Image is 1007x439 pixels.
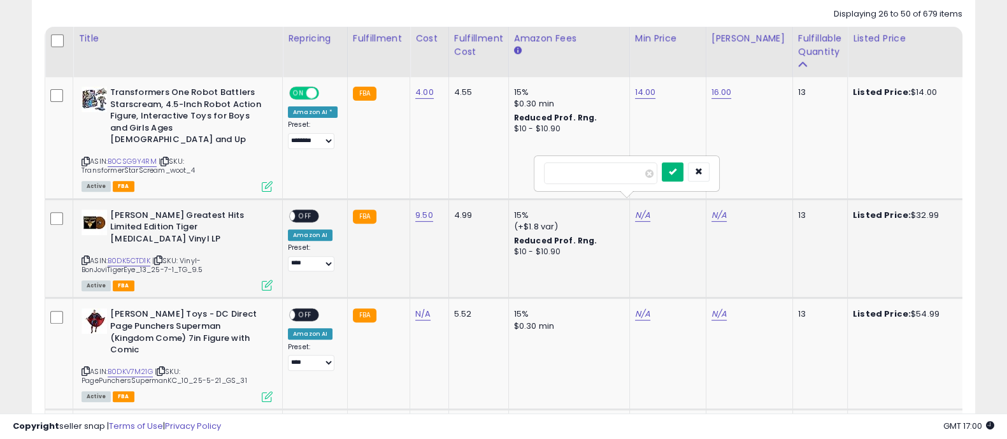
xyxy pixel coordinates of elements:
a: Terms of Use [109,420,163,432]
div: $0.30 min [514,320,620,332]
span: | SKU: PagePunchersSupermanKC_10_25-5-21_GS_31 [82,366,247,385]
div: seller snap | | [13,421,221,433]
span: OFF [295,210,315,221]
div: Fulfillment Cost [454,32,503,59]
span: | SKU: TransformerStarScream_woot_4 [82,156,195,175]
div: [PERSON_NAME] [711,32,787,45]
div: 15% [514,210,620,221]
a: 4.00 [415,86,434,99]
div: ASIN: [82,210,273,290]
div: Fulfillment [353,32,404,45]
div: 5.52 [454,308,499,320]
span: All listings currently available for purchase on Amazon [82,280,111,291]
small: FBA [353,87,376,101]
b: Reduced Prof. Rng. [514,112,597,123]
a: B0CSG9Y4RM [108,156,157,167]
div: 15% [514,308,620,320]
a: N/A [711,308,727,320]
img: 517TBteQEHL._SL40_.jpg [82,87,107,112]
a: N/A [635,209,650,222]
a: 9.50 [415,209,433,222]
b: Listed Price: [853,308,911,320]
div: Repricing [288,32,342,45]
div: Fulfillable Quantity [798,32,842,59]
div: Listed Price [853,32,963,45]
div: (+$1.8 var) [514,221,620,233]
img: 41h4f8H3AOL._SL40_.jpg [82,210,107,235]
div: Title [78,32,277,45]
div: Amazon AI [288,229,332,241]
img: 41JHz-EC6ML._SL40_.jpg [82,308,107,334]
div: Amazon Fees [514,32,624,45]
a: B0DK5CTD1K [108,255,150,266]
div: Amazon AI [288,328,332,340]
div: $32.99 [853,210,959,221]
div: $10 - $10.90 [514,247,620,257]
div: ASIN: [82,87,273,191]
div: 13 [798,308,838,320]
div: $54.99 [853,308,959,320]
a: N/A [635,308,650,320]
div: 4.99 [454,210,499,221]
span: All listings currently available for purchase on Amazon [82,181,111,192]
a: Privacy Policy [165,420,221,432]
div: Preset: [288,243,338,271]
div: 4.55 [454,87,499,98]
strong: Copyright [13,420,59,432]
b: Listed Price: [853,209,911,221]
span: FBA [113,391,134,402]
div: 13 [798,210,838,221]
b: Transformers One Robot Battlers Starscream, 4.5-Inch Robot Action Figure, Interactive Toys for Bo... [110,87,265,149]
a: N/A [711,209,727,222]
div: Amazon AI * [288,106,338,118]
a: N/A [415,308,431,320]
b: Reduced Prof. Rng. [514,235,597,246]
a: 16.00 [711,86,732,99]
div: Preset: [288,343,338,371]
a: 14.00 [635,86,656,99]
div: Displaying 26 to 50 of 679 items [834,8,962,20]
div: $0.30 min [514,98,620,110]
small: Amazon Fees. [514,45,522,57]
span: OFF [317,88,338,99]
b: [PERSON_NAME] Toys - DC Direct Page Punchers Superman (Kingdom Come) 7in Figure with Comic [110,308,265,359]
small: FBA [353,308,376,322]
div: $10 - $10.90 [514,124,620,134]
div: Preset: [288,120,338,148]
div: Cost [415,32,443,45]
span: 2025-09-8 17:00 GMT [943,420,994,432]
span: All listings currently available for purchase on Amazon [82,391,111,402]
div: Min Price [635,32,701,45]
span: OFF [295,310,315,320]
b: Listed Price: [853,86,911,98]
div: $14.00 [853,87,959,98]
span: FBA [113,181,134,192]
span: | SKU: Vinyl-BonJoviTigerEye_13_25-7-1_TG_9.5 [82,255,203,275]
div: ASIN: [82,308,273,400]
div: 15% [514,87,620,98]
div: 13 [798,87,838,98]
b: [PERSON_NAME] Greatest Hits Limited Edition Tiger [MEDICAL_DATA] Vinyl LP [110,210,265,248]
span: ON [290,88,306,99]
a: B0DKV7M21G [108,366,153,377]
small: FBA [353,210,376,224]
span: FBA [113,280,134,291]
